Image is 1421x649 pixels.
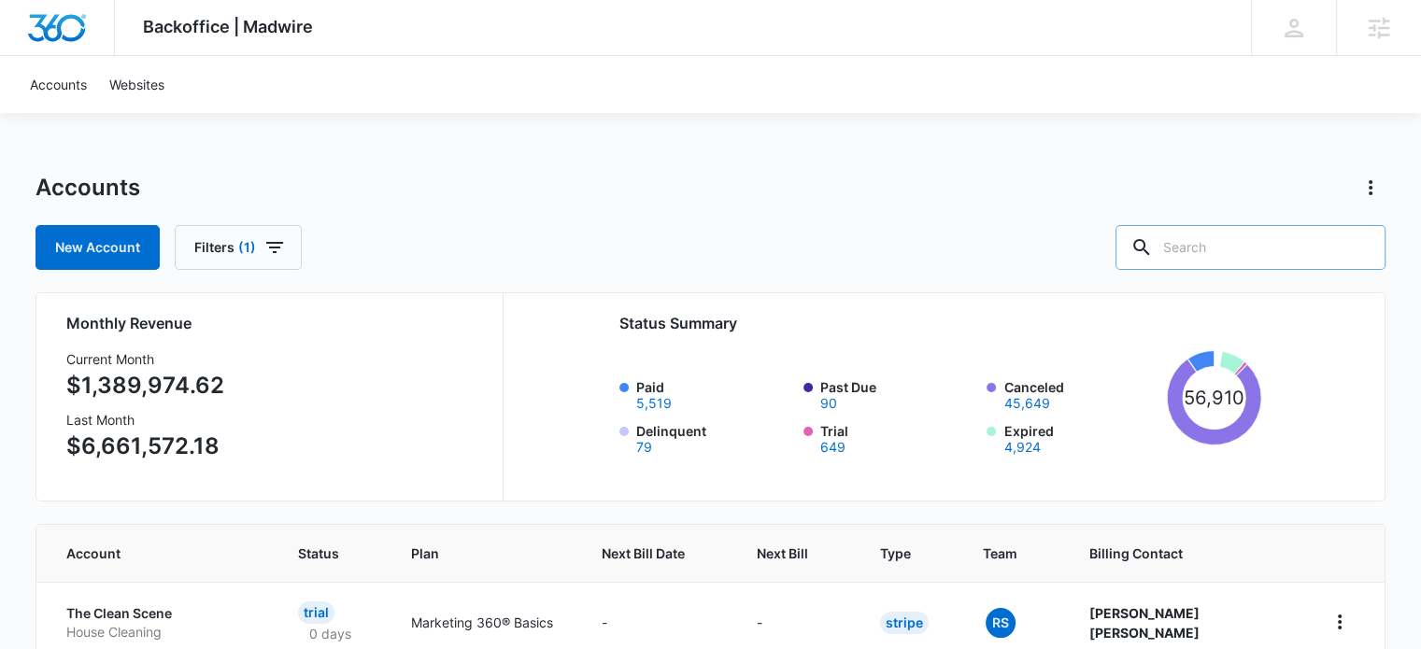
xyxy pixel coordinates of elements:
button: Past Due [820,397,837,410]
button: Canceled [1003,397,1049,410]
p: House Cleaning [66,623,253,642]
span: Status [298,543,339,563]
strong: [PERSON_NAME] [PERSON_NAME] [1089,605,1200,641]
span: Backoffice | Madwire [143,17,313,36]
button: Delinquent [636,441,652,454]
a: New Account [36,225,160,270]
label: Past Due [820,377,976,410]
span: Plan [411,543,556,563]
span: Type [880,543,911,563]
p: $6,661,572.18 [66,430,224,463]
input: Search [1115,225,1385,270]
button: Trial [820,441,845,454]
span: Team [983,543,1017,563]
label: Trial [820,421,976,454]
label: Canceled [1003,377,1159,410]
span: RS [986,608,1016,638]
button: Filters(1) [175,225,302,270]
label: Expired [1003,421,1159,454]
span: Account [66,543,226,563]
h1: Accounts [36,174,140,202]
span: Billing Contact [1089,543,1280,563]
label: Paid [636,377,792,410]
div: Stripe [880,612,929,634]
h3: Last Month [66,410,224,430]
h2: Status Summary [619,312,1261,334]
span: Next Bill [757,543,808,563]
p: 0 days [298,624,362,643]
h2: Monthly Revenue [66,312,480,334]
button: home [1325,607,1355,637]
button: Paid [636,397,672,410]
a: The Clean SceneHouse Cleaning [66,604,253,641]
button: Expired [1003,441,1040,454]
a: Accounts [19,56,98,113]
a: Websites [98,56,176,113]
h3: Current Month [66,349,224,369]
label: Delinquent [636,421,792,454]
span: (1) [238,241,256,254]
p: $1,389,974.62 [66,369,224,402]
p: Marketing 360® Basics [411,613,556,632]
div: Trial [298,601,334,624]
button: Actions [1356,173,1385,203]
tspan: 56,910 [1184,386,1244,409]
p: The Clean Scene [66,604,253,623]
span: Next Bill Date [602,543,685,563]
